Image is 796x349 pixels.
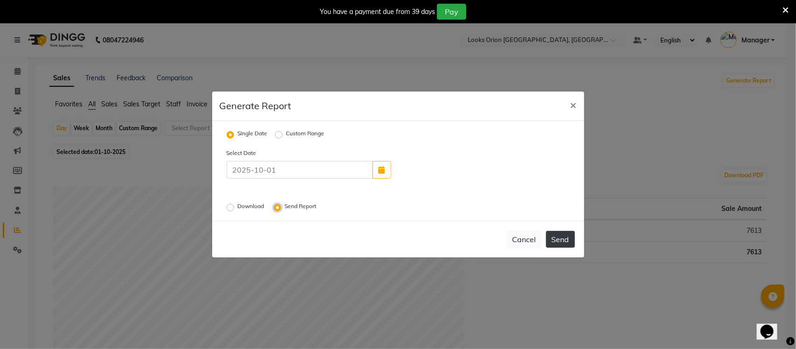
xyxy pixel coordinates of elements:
button: Close [563,91,584,118]
label: Single Date [238,129,268,140]
button: Cancel [506,230,542,248]
button: Send [546,231,575,248]
label: Custom Range [286,129,325,140]
button: Pay [437,4,466,20]
span: × [570,98,577,112]
div: You have a payment due from 39 days [320,7,435,17]
h5: Generate Report [220,99,291,113]
iframe: chat widget [757,312,787,340]
label: Select Date [220,149,309,157]
label: Send Report [285,202,318,213]
input: 2025-10-01 [227,161,373,179]
label: Download [238,202,266,213]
